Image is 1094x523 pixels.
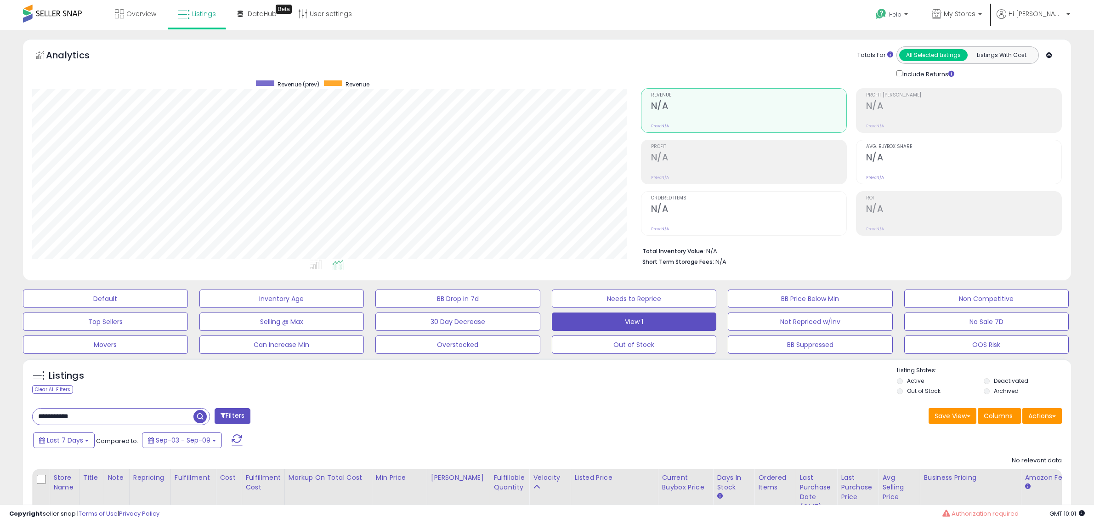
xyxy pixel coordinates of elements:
div: Clear All Filters [32,385,73,394]
label: Active [907,377,924,385]
h5: Listings [49,370,84,382]
div: Store Name [53,473,75,492]
span: Overview [126,9,156,18]
div: Avg Selling Price [882,473,916,502]
label: Archived [994,387,1019,395]
button: All Selected Listings [899,49,968,61]
div: Current Buybox Price [662,473,709,492]
div: Totals For [857,51,893,60]
a: Help [868,1,917,30]
h5: Analytics [46,49,108,64]
div: Title [83,473,100,483]
b: Total Inventory Value: [642,247,705,255]
span: Compared to: [96,437,138,445]
div: Fulfillable Quantity [493,473,525,492]
span: Last 7 Days [47,436,83,445]
small: Prev: N/A [866,226,884,232]
label: Deactivated [994,377,1028,385]
a: Hi [PERSON_NAME] [997,9,1070,30]
div: Tooltip anchor [276,5,292,14]
h2: N/A [651,101,846,113]
button: Columns [978,408,1021,424]
button: BB Drop in 7d [375,290,540,308]
h2: N/A [651,204,846,216]
small: Prev: N/A [651,123,669,129]
span: N/A [715,257,726,266]
button: Can Increase Min [199,335,364,354]
span: Revenue (prev) [278,80,319,88]
small: Prev: N/A [651,226,669,232]
small: Prev: N/A [866,175,884,180]
span: Columns [984,411,1013,421]
div: Repricing [133,473,167,483]
button: Listings With Cost [967,49,1036,61]
button: Top Sellers [23,313,188,331]
span: Avg. Buybox Share [866,144,1061,149]
li: N/A [642,245,1055,256]
i: Get Help [875,8,887,20]
span: Profit [PERSON_NAME] [866,93,1061,98]
div: Last Purchase Price [841,473,874,502]
span: My Stores [944,9,975,18]
div: Ordered Items [758,473,792,492]
button: OOS Risk [904,335,1069,354]
strong: Copyright [9,509,43,518]
small: Prev: N/A [866,123,884,129]
small: Days In Stock. [717,492,722,500]
span: Revenue [346,80,369,88]
span: Profit [651,144,846,149]
span: Hi [PERSON_NAME] [1009,9,1064,18]
span: ROI [866,196,1061,201]
button: Overstocked [375,335,540,354]
button: BB Price Below Min [728,290,893,308]
div: Min Price [376,473,423,483]
div: Velocity [533,473,567,483]
h2: N/A [866,152,1061,165]
h2: N/A [651,152,846,165]
div: Include Returns [890,68,965,79]
button: Save View [929,408,976,424]
button: View 1 [552,313,717,331]
span: Sep-03 - Sep-09 [156,436,210,445]
button: BB Suppressed [728,335,893,354]
div: seller snap | | [9,510,159,518]
div: No relevant data [1012,456,1062,465]
button: Inventory Age [199,290,364,308]
h2: N/A [866,101,1061,113]
small: Amazon Fees. [1025,483,1030,491]
div: Last Purchase Date (GMT) [799,473,833,512]
div: Listed Price [574,473,654,483]
h2: N/A [866,204,1061,216]
label: Out of Stock [907,387,941,395]
button: 30 Day Decrease [375,313,540,331]
button: Needs to Reprice [552,290,717,308]
div: [PERSON_NAME] [431,473,486,483]
div: Note [108,473,125,483]
div: Cost [220,473,238,483]
a: Privacy Policy [119,509,159,518]
button: Selling @ Max [199,313,364,331]
div: Business Pricing [924,473,1017,483]
div: Fulfillment [175,473,212,483]
button: Sep-03 - Sep-09 [142,432,222,448]
span: Listings [192,9,216,18]
button: Actions [1022,408,1062,424]
a: Terms of Use [79,509,118,518]
div: Markup on Total Cost [289,473,368,483]
button: Movers [23,335,188,354]
th: The percentage added to the cost of goods (COGS) that forms the calculator for Min & Max prices. [284,469,372,516]
button: Non Competitive [904,290,1069,308]
button: No Sale 7D [904,313,1069,331]
div: Fulfillment Cost [245,473,281,492]
button: Filters [215,408,250,424]
span: Help [889,11,901,18]
button: Not Repriced w/Inv [728,313,893,331]
b: Short Term Storage Fees: [642,258,714,266]
span: 2025-09-18 10:01 GMT [1049,509,1085,518]
button: Out of Stock [552,335,717,354]
button: Default [23,290,188,308]
small: Prev: N/A [651,175,669,180]
p: Listing States: [897,366,1071,375]
span: Ordered Items [651,196,846,201]
div: Days In Stock [717,473,750,492]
